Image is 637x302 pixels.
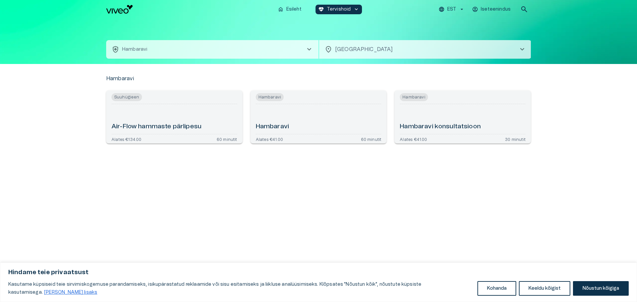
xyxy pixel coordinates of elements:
[316,5,362,14] button: ecg_heartTervishoidkeyboard_arrow_down
[324,45,332,53] span: location_on
[505,137,526,141] p: 30 minutit
[111,122,201,131] h6: Air-Flow hammaste pärlipesu
[400,122,481,131] h6: Hambaravi konsultatsioon
[305,45,313,53] span: chevron_right
[518,3,531,16] button: open search modal
[256,93,284,101] span: Hambaravi
[477,281,516,296] button: Kohanda
[520,5,528,13] span: search
[122,46,147,53] p: Hambaravi
[106,91,243,144] a: Open service booking details
[256,137,283,141] p: Alates €41.00
[111,45,119,53] span: health_and_safety
[471,5,512,14] button: Iseteenindus
[106,5,133,14] img: Viveo logo
[353,6,359,12] span: keyboard_arrow_down
[106,5,272,14] a: Navigate to homepage
[519,281,570,296] button: Keeldu kõigist
[286,6,302,13] p: Esileht
[217,137,237,141] p: 60 minutit
[106,75,134,83] p: Hambaravi
[327,6,351,13] p: Tervishoid
[250,91,387,144] a: Open service booking details
[275,5,305,14] button: homeEsileht
[8,269,629,276] p: Hindame teie privaatsust
[278,6,284,12] span: home
[256,122,289,131] h6: Hambaravi
[111,137,141,141] p: Alates €134.00
[394,91,531,144] a: Open service booking details
[573,281,629,296] button: Nõustun kõigiga
[44,290,98,295] a: Loe lisaks
[111,93,142,101] span: Suuhügieen
[335,45,508,53] p: [GEOGRAPHIC_DATA]
[400,93,428,101] span: Hambaravi
[318,6,324,12] span: ecg_heart
[518,45,526,53] span: chevron_right
[34,5,44,11] span: Help
[8,280,472,296] p: Kasutame küpsiseid teie sirvimiskogemuse parandamiseks, isikupärastatud reklaamide või sisu esita...
[447,6,456,13] p: EST
[106,40,318,59] button: health_and_safetyHambaravichevron_right
[361,137,382,141] p: 60 minutit
[438,5,466,14] button: EST
[400,137,427,141] p: Alates €41.00
[481,6,511,13] p: Iseteenindus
